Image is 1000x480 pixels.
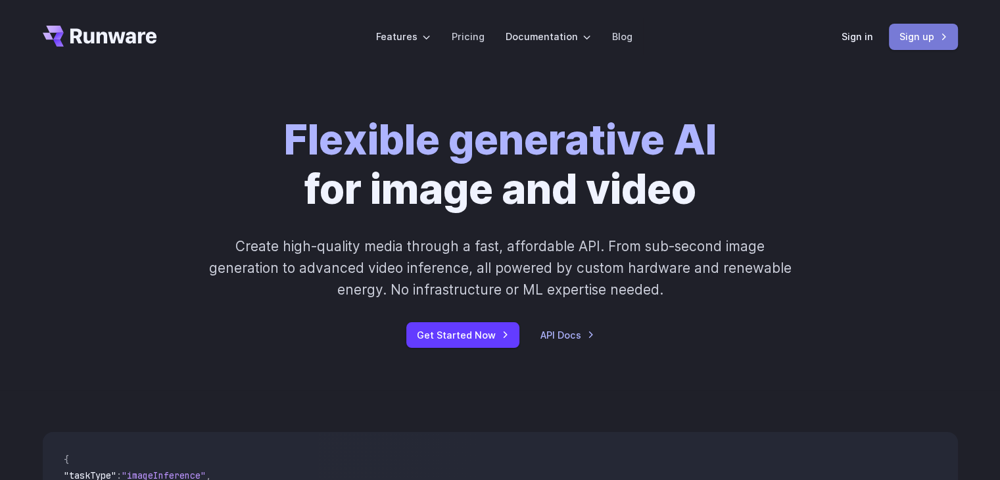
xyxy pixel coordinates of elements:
[612,29,632,44] a: Blog
[43,26,157,47] a: Go to /
[284,115,717,164] strong: Flexible generative AI
[506,29,591,44] label: Documentation
[889,24,958,49] a: Sign up
[64,454,69,466] span: {
[406,322,519,348] a: Get Started Now
[842,29,873,44] a: Sign in
[376,29,431,44] label: Features
[207,235,793,301] p: Create high-quality media through a fast, affordable API. From sub-second image generation to adv...
[452,29,485,44] a: Pricing
[284,116,717,214] h1: for image and video
[540,327,594,343] a: API Docs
